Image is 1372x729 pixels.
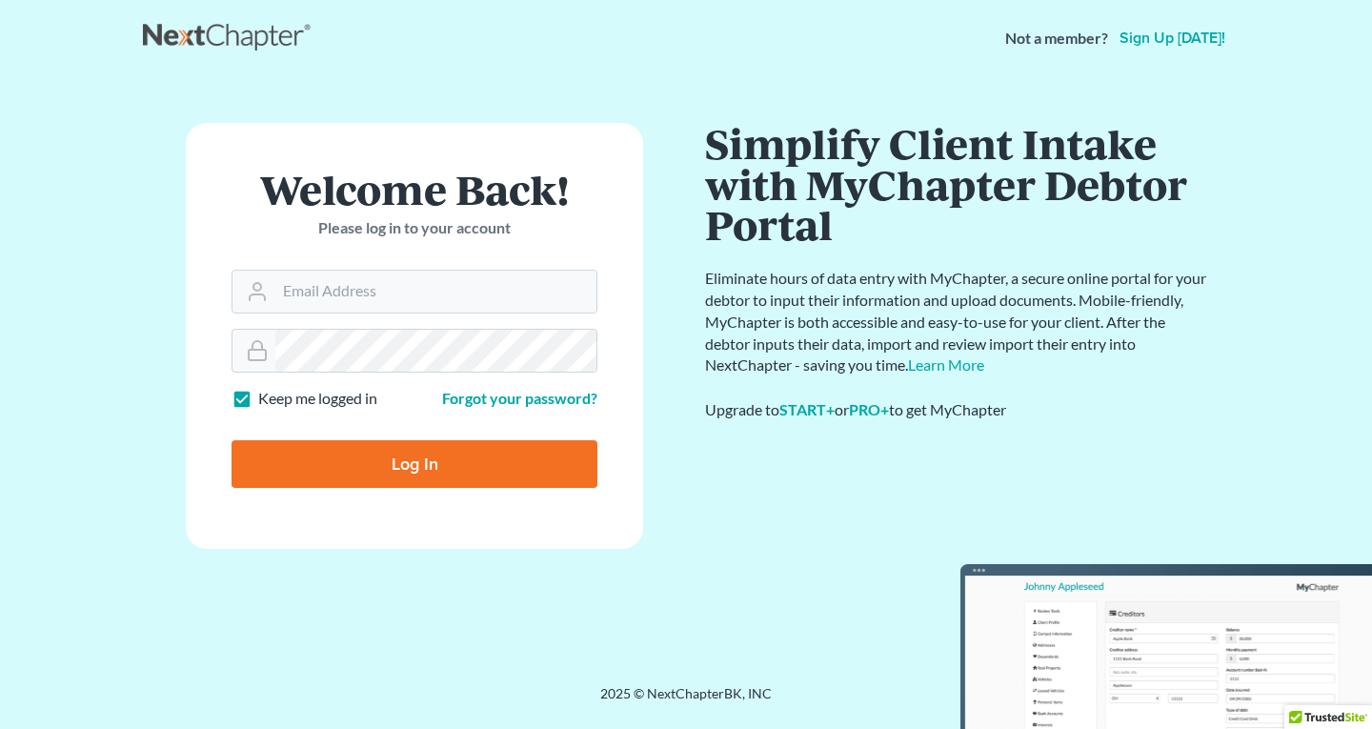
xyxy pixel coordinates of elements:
[258,388,377,410] label: Keep me logged in
[705,268,1210,376] p: Eliminate hours of data entry with MyChapter, a secure online portal for your debtor to input the...
[143,684,1229,719] div: 2025 © NextChapterBK, INC
[1005,28,1108,50] strong: Not a member?
[232,217,597,239] p: Please log in to your account
[705,123,1210,245] h1: Simplify Client Intake with MyChapter Debtor Portal
[779,400,835,418] a: START+
[442,389,597,407] a: Forgot your password?
[275,271,596,313] input: Email Address
[232,440,597,488] input: Log In
[232,169,597,210] h1: Welcome Back!
[908,355,984,374] a: Learn More
[705,399,1210,421] div: Upgrade to or to get MyChapter
[1116,30,1229,46] a: Sign up [DATE]!
[849,400,889,418] a: PRO+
